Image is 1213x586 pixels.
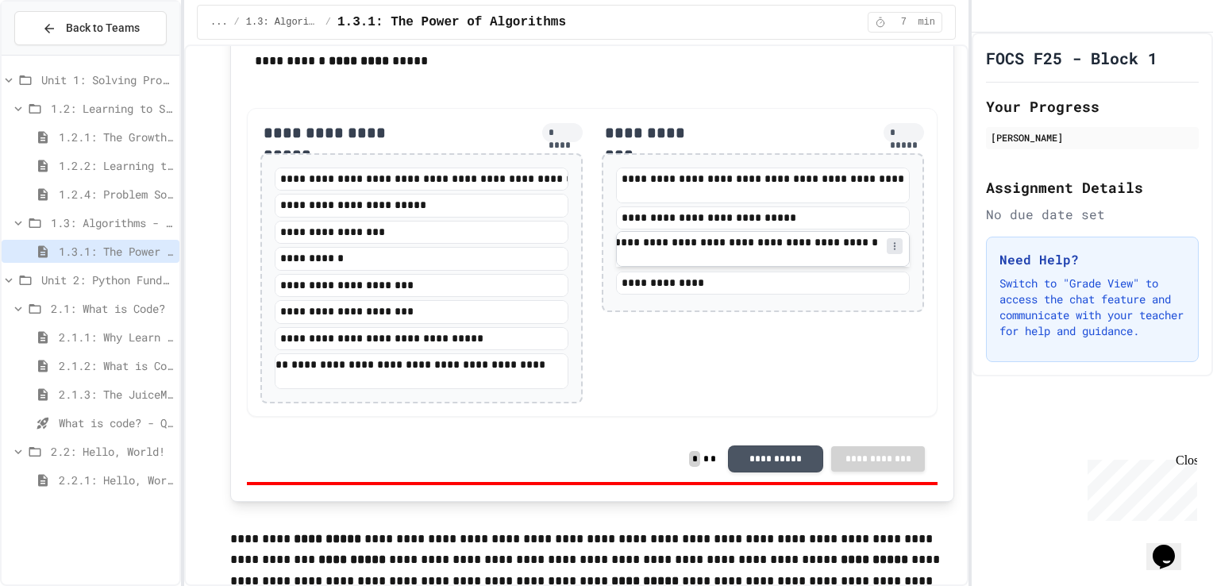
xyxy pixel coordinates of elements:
span: 1.3: Algorithms - from Pseudocode to Flowcharts [51,214,173,231]
span: 2.1: What is Code? [51,300,173,317]
div: No due date set [986,205,1199,224]
span: 1.2.2: Learning to Solve Hard Problems [59,157,173,174]
iframe: chat widget [1081,453,1197,521]
div: Chat with us now!Close [6,6,110,101]
span: Unit 1: Solving Problems in Computer Science [41,71,173,88]
span: 1.3.1: The Power of Algorithms [337,13,566,32]
span: What is code? - Quiz [59,414,173,431]
h3: Need Help? [999,250,1185,269]
span: 2.1.3: The JuiceMind IDE [59,386,173,403]
span: 1.3.1: The Power of Algorithms [59,243,173,260]
span: 2.2.1: Hello, World! [59,472,173,488]
button: Back to Teams [14,11,167,45]
div: [PERSON_NAME] [991,130,1194,145]
span: / [325,16,331,29]
span: 1.2.4: Problem Solving Practice [59,186,173,202]
p: Switch to "Grade View" to access the chat feature and communicate with your teacher for help and ... [999,276,1185,339]
span: 7 [891,16,916,29]
span: 2.1.1: Why Learn to Program? [59,329,173,345]
span: 2.2: Hello, World! [51,443,173,460]
h1: FOCS F25 - Block 1 [986,47,1157,69]
iframe: chat widget [1146,522,1197,570]
span: 1.2: Learning to Solve Hard Problems [51,100,173,117]
span: / [234,16,240,29]
span: Unit 2: Python Fundamentals [41,272,173,288]
h2: Your Progress [986,95,1199,118]
h2: Assignment Details [986,176,1199,199]
span: 1.3: Algorithms - from Pseudocode to Flowcharts [246,16,319,29]
span: ... [210,16,228,29]
span: min [918,16,935,29]
span: 1.2.1: The Growth Mindset [59,129,173,145]
span: 2.1.2: What is Code? [59,357,173,374]
span: Back to Teams [66,20,140,37]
